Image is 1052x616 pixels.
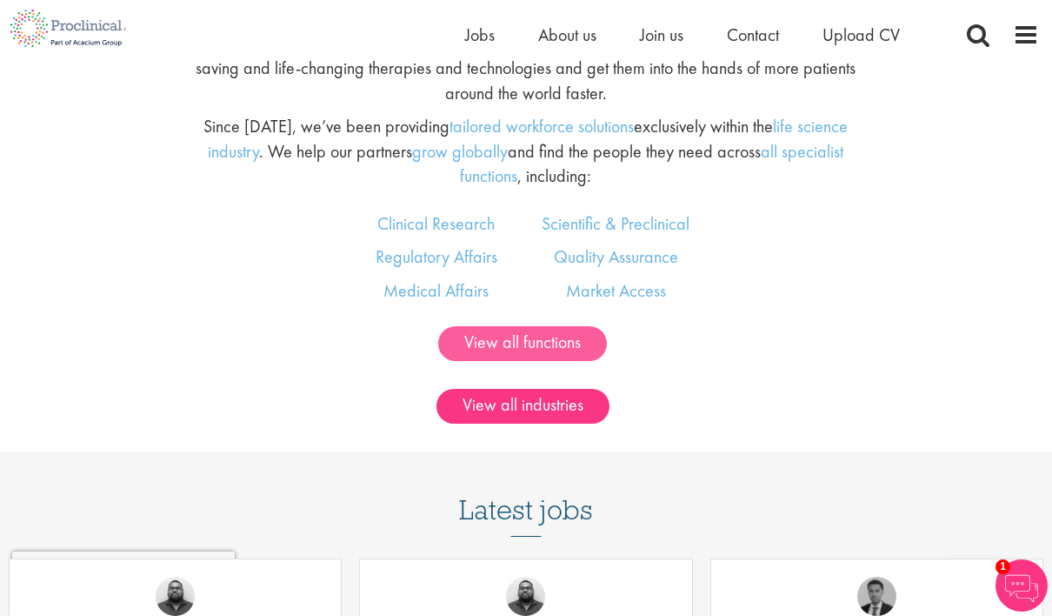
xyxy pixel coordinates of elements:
[538,23,596,46] a: About us
[857,577,896,616] img: Carl Gbolade
[12,552,235,604] iframe: reCAPTCHA
[554,245,678,268] a: Quality Assurance
[459,452,593,537] h3: Latest jobs
[566,279,666,302] a: Market Access
[995,559,1048,612] img: Chatbot
[156,577,195,616] img: Ashley Bennett
[438,326,607,361] a: View all functions
[727,23,779,46] a: Contact
[180,114,873,189] p: Since [DATE], we’ve been providing exclusively within the . We help our partners and find the peo...
[180,30,873,105] p: At Proclinical, we help individuals, teams, and whole organizations grow so they can innovate lif...
[822,23,900,46] a: Upload CV
[460,140,843,188] a: all specialist functions
[436,389,609,424] a: View all industries
[995,559,1010,574] span: 1
[640,23,683,46] a: Join us
[542,212,689,235] a: Scientific & Preclinical
[377,212,495,235] a: Clinical Research
[465,23,495,46] a: Jobs
[208,115,848,163] a: life science industry
[449,115,634,137] a: tailored workforce solutions
[506,577,545,616] img: Ashley Bennett
[383,279,489,302] a: Medical Affairs
[376,245,497,268] a: Regulatory Affairs
[412,140,508,163] a: grow globally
